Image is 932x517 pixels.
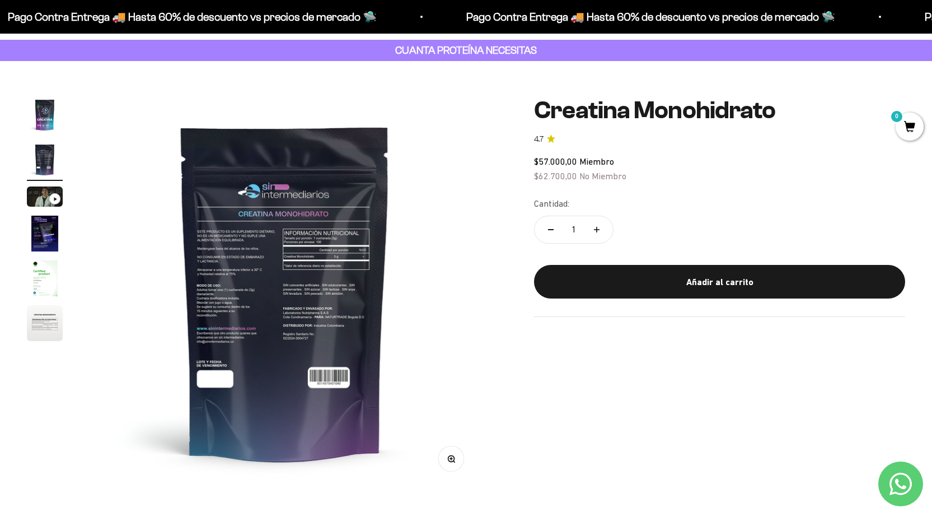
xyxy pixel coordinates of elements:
strong: CUANTA PROTEÍNA NECESITAS [395,44,537,56]
button: Ir al artículo 2 [27,142,63,181]
img: Creatina Monohidrato [27,142,63,178]
span: Enviar [184,193,231,212]
button: Enviar [182,193,232,212]
a: 4.74.7 de 5.0 estrellas [534,133,905,146]
div: Añadir al carrito [556,275,883,290]
div: Certificaciones de calidad [13,123,232,143]
div: Detalles sobre ingredientes "limpios" [13,78,232,98]
span: No Miembro [579,171,626,181]
label: Cantidad: [534,197,569,211]
p: Para decidirte a comprar este suplemento, ¿qué información específica sobre su pureza, origen o c... [13,18,232,69]
button: Reducir cantidad [535,216,567,243]
div: País de origen de ingredientes [13,101,232,120]
div: Comparativa con otros productos similares [13,146,232,165]
a: 0 [896,122,924,134]
span: $62.700,00 [534,171,577,181]
button: Ir al artículo 4 [27,216,63,255]
span: 4.7 [534,133,544,146]
p: Pago Contra Entrega 🚚 Hasta 60% de descuento vs precios de mercado 🛸 [8,8,377,26]
button: Aumentar cantidad [580,216,613,243]
span: Miembro [579,156,614,166]
button: Ir al artículo 6 [27,305,63,344]
button: Añadir al carrito [534,265,905,299]
img: Creatina Monohidrato [27,216,63,251]
input: Otra (por favor especifica) [37,169,231,187]
img: Creatina Monohidrato [90,97,480,488]
p: Pago Contra Entrega 🚚 Hasta 60% de descuento vs precios de mercado 🛸 [466,8,835,26]
mark: 0 [890,110,903,123]
img: Creatina Monohidrato [27,305,63,341]
button: Ir al artículo 1 [27,97,63,136]
img: Creatina Monohidrato [27,260,63,296]
img: Creatina Monohidrato [27,97,63,133]
span: $57.000,00 [534,156,577,166]
h1: Creatina Monohidrato [534,97,905,124]
button: Ir al artículo 3 [27,187,63,210]
button: Ir al artículo 5 [27,260,63,300]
